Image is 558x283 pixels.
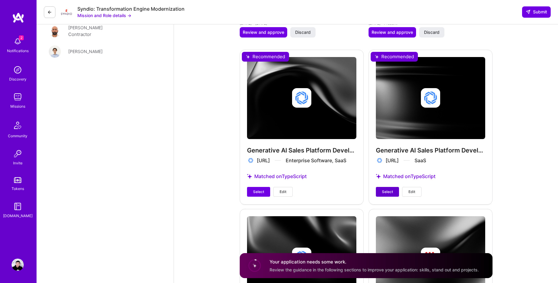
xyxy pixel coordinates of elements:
[12,148,24,160] img: Invite
[522,6,551,17] button: Submit
[8,133,27,139] div: Community
[10,259,25,271] a: User Avatar
[240,27,287,38] button: Review and approve
[12,64,24,76] img: discovery
[49,45,61,58] img: User Avatar
[382,189,393,195] span: Select
[273,187,293,197] button: Edit
[376,187,399,197] button: Select
[49,24,161,38] a: User Avatar[PERSON_NAME]Contractor
[9,76,26,82] div: Discovery
[60,6,72,18] img: Company Logo
[369,27,416,38] button: Review and approve
[290,27,316,38] button: Discard
[270,259,479,265] h4: Your application needs some work.
[12,91,24,103] img: teamwork
[270,267,479,272] span: Review the guidance in the following sections to improve your application: skills, stand out and ...
[12,200,24,213] img: guide book
[12,185,24,192] div: Tokens
[295,29,311,35] span: Discard
[77,6,185,12] div: Syndio: Transformation Engine Modernization
[526,9,547,15] span: Submit
[424,29,440,35] span: Discard
[12,35,24,48] img: bell
[253,189,264,195] span: Select
[19,35,24,40] span: 2
[408,189,415,195] span: Edit
[280,189,286,195] span: Edit
[49,25,61,37] img: User Avatar
[12,259,24,271] img: User Avatar
[7,48,29,54] div: Notifications
[68,48,103,55] div: [PERSON_NAME]
[68,31,91,38] div: Contractor
[13,160,23,166] div: Invite
[243,29,284,35] span: Review and approve
[12,12,24,23] img: logo
[3,213,33,219] div: [DOMAIN_NAME]
[14,177,21,183] img: tokens
[526,9,531,14] i: icon SendLight
[49,45,161,58] a: User Avatar[PERSON_NAME]
[247,187,270,197] button: Select
[68,24,103,31] div: [PERSON_NAME]
[77,12,131,19] button: Mission and Role details →
[10,118,25,133] img: Community
[10,103,25,109] div: Missions
[372,29,413,35] span: Review and approve
[419,27,444,38] button: Discard
[47,10,52,15] i: icon LeftArrowDark
[402,187,422,197] button: Edit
